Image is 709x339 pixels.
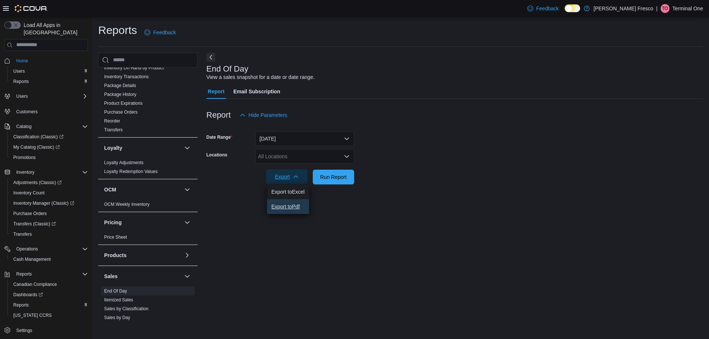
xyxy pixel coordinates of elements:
[13,256,51,262] span: Cash Management
[320,173,347,181] span: Run Report
[13,302,29,308] span: Reports
[98,233,198,245] div: Pricing
[13,168,37,177] button: Inventory
[7,66,91,76] button: Users
[98,23,137,38] h1: Reports
[7,152,91,163] button: Promotions
[10,132,66,141] a: Classification (Classic)
[344,153,350,159] button: Open list of options
[13,312,52,318] span: [US_STATE] CCRS
[672,4,703,13] p: Terminal One
[10,188,48,197] a: Inventory Count
[104,288,127,294] a: End Of Day
[104,235,127,240] a: Price Sheet
[13,122,88,131] span: Catalog
[208,84,225,99] span: Report
[1,55,91,66] button: Home
[255,131,354,146] button: [DATE]
[206,134,233,140] label: Date Range
[16,124,31,129] span: Catalog
[104,202,150,207] a: OCM Weekly Inventory
[13,292,43,298] span: Dashboards
[104,306,148,311] a: Sales by Classification
[7,290,91,300] a: Dashboards
[1,121,91,132] button: Catalog
[206,53,215,62] button: Next
[104,297,133,302] a: Itemized Sales
[104,127,123,132] a: Transfers
[536,5,559,12] span: Feedback
[104,273,181,280] button: Sales
[104,110,138,115] a: Purchase Orders
[1,91,91,101] button: Users
[7,208,91,219] button: Purchase Orders
[10,290,46,299] a: Dashboards
[313,170,354,184] button: Run Report
[10,219,88,228] span: Transfers (Classic)
[13,245,41,253] button: Operations
[104,169,158,174] a: Loyalty Redemption Values
[13,270,88,279] span: Reports
[10,188,88,197] span: Inventory Count
[13,79,29,84] span: Reports
[10,178,88,187] span: Adjustments (Classic)
[1,106,91,117] button: Customers
[10,178,65,187] a: Adjustments (Classic)
[13,281,57,287] span: Canadian Compliance
[7,132,91,142] a: Classification (Classic)
[10,199,88,208] span: Inventory Manager (Classic)
[7,188,91,198] button: Inventory Count
[98,158,198,179] div: Loyalty
[13,231,32,237] span: Transfers
[104,288,127,294] span: End Of Day
[104,315,130,320] a: Sales by Day
[271,189,305,195] span: Export to Excel
[10,230,88,239] span: Transfers
[104,118,120,124] span: Reorder
[271,204,305,210] span: Export to Pdf
[10,199,77,208] a: Inventory Manager (Classic)
[10,153,39,162] a: Promotions
[13,107,88,116] span: Customers
[183,272,192,281] button: Sales
[16,271,32,277] span: Reports
[16,58,28,64] span: Home
[10,311,88,320] span: Washington CCRS
[10,143,63,152] a: My Catalog (Classic)
[10,280,88,289] span: Canadian Compliance
[10,67,88,76] span: Users
[7,310,91,321] button: [US_STATE] CCRS
[104,101,143,106] a: Product Expirations
[10,301,32,309] a: Reports
[206,111,231,120] h3: Report
[13,144,60,150] span: My Catalog (Classic)
[10,209,50,218] a: Purchase Orders
[104,219,181,226] button: Pricing
[13,134,64,140] span: Classification (Classic)
[104,186,181,193] button: OCM
[104,219,121,226] h3: Pricing
[13,326,88,335] span: Settings
[141,25,179,40] a: Feedback
[7,198,91,208] a: Inventory Manager (Classic)
[104,252,181,259] button: Products
[267,199,309,214] button: Export toPdf
[13,270,35,279] button: Reports
[13,190,45,196] span: Inventory Count
[104,144,122,152] h3: Loyalty
[183,143,192,152] button: Loyalty
[16,328,32,333] span: Settings
[271,169,303,184] span: Export
[16,93,28,99] span: Users
[104,252,127,259] h3: Products
[104,83,136,88] a: Package Details
[10,209,88,218] span: Purchase Orders
[10,67,28,76] a: Users
[16,169,34,175] span: Inventory
[13,168,88,177] span: Inventory
[13,211,47,217] span: Purchase Orders
[1,244,91,254] button: Operations
[10,132,88,141] span: Classification (Classic)
[104,92,136,97] a: Package History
